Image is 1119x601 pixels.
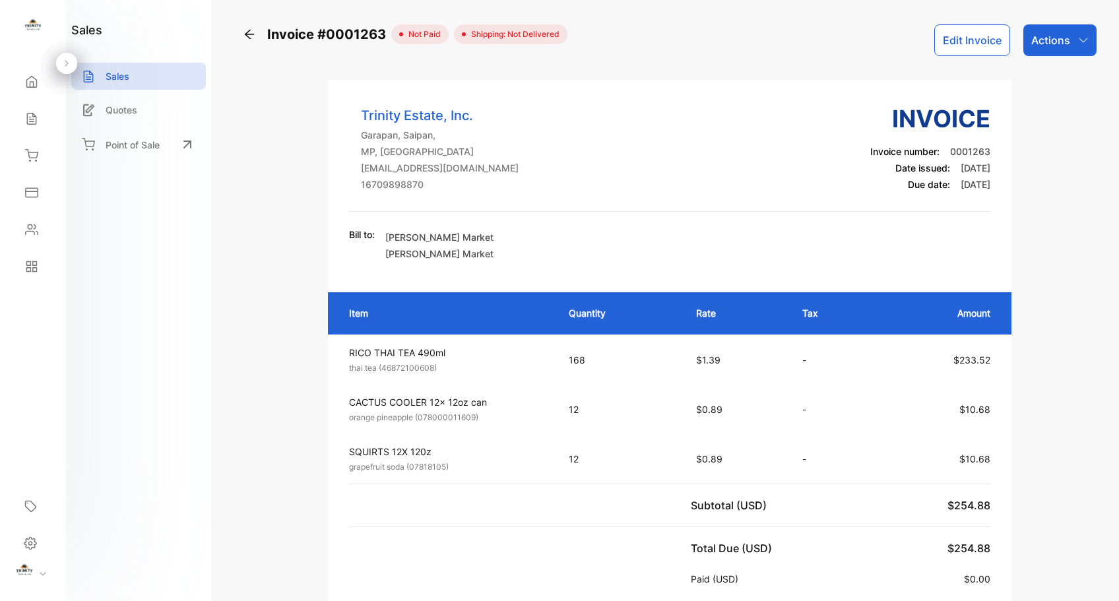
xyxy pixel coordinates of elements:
p: Point of Sale [106,138,160,152]
span: 0001263 [950,146,990,157]
p: SQUIRTS 12X 120z [349,445,545,459]
span: $10.68 [959,453,990,464]
span: $233.52 [953,354,990,365]
p: Garapan, Saipan, [361,128,519,142]
a: Sales [71,63,206,90]
img: profile [15,562,34,582]
span: Shipping: Not Delivered [466,28,559,40]
p: - [802,452,860,466]
p: Trinity Estate, Inc. [361,106,519,125]
p: [PERSON_NAME] Market [385,230,494,244]
p: orange pineapple (078000011609) [349,412,545,424]
span: $0.89 [696,453,722,464]
p: Item [349,306,542,320]
p: Sales [106,69,129,83]
p: RICO THAI TEA 490ml [349,346,545,360]
span: $1.39 [696,354,720,365]
p: 12 [569,402,670,416]
p: Quantity [569,306,670,320]
p: MP, [GEOGRAPHIC_DATA] [361,144,519,158]
p: Tax [802,306,860,320]
span: $10.68 [959,404,990,415]
span: [DATE] [961,162,990,174]
a: Quotes [71,96,206,123]
p: Paid (USD) [691,572,744,586]
span: Date issued: [895,162,950,174]
p: Rate [696,306,775,320]
p: [EMAIL_ADDRESS][DOMAIN_NAME] [361,161,519,175]
h1: sales [71,21,102,39]
span: $0.00 [964,573,990,585]
button: Actions [1023,24,1097,56]
p: Bill to: [349,228,375,241]
p: 16709898870 [361,177,519,191]
span: Due date: [908,179,950,190]
p: Actions [1031,32,1070,48]
button: Edit Invoice [934,24,1010,56]
span: [DATE] [961,179,990,190]
p: Total Due (USD) [691,540,777,556]
a: Point of Sale [71,130,206,159]
p: [PERSON_NAME] Market [385,247,494,261]
p: Amount [887,306,990,320]
p: - [802,353,860,367]
span: not paid [403,28,441,40]
p: Subtotal (USD) [691,497,772,513]
span: Invoice #0001263 [267,24,391,44]
p: 12 [569,452,670,466]
p: grapefruit soda (07818105) [349,461,545,473]
span: $254.88 [947,499,990,512]
h3: Invoice [870,101,990,137]
span: Invoice number: [870,146,940,157]
span: $254.88 [947,542,990,555]
p: - [802,402,860,416]
p: 168 [569,353,670,367]
p: thai tea (46872100608) [349,362,545,374]
p: CACTUS COOLER 12x 12oz can [349,395,545,409]
img: logo [23,17,43,37]
p: Quotes [106,103,137,117]
span: $0.89 [696,404,722,415]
